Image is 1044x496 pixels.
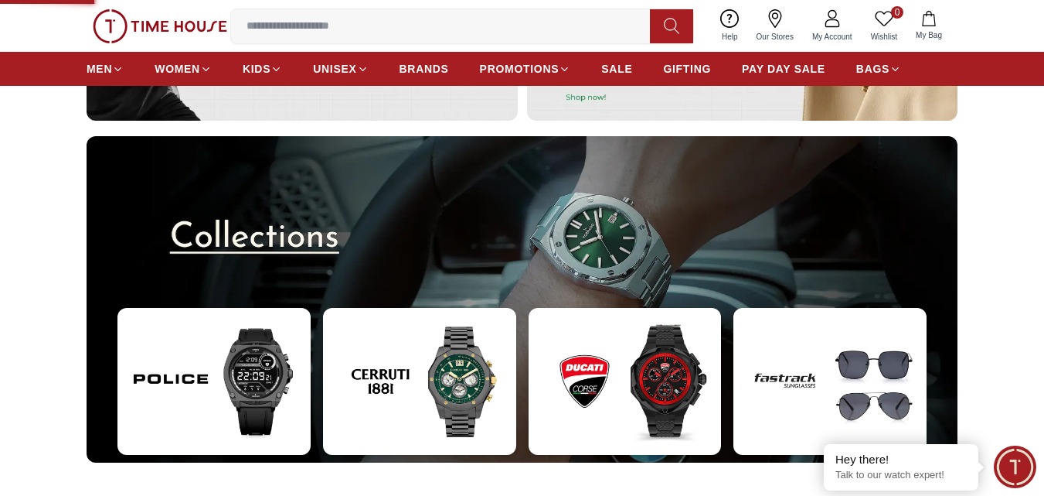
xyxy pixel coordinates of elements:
button: My Bag [906,8,951,44]
img: ... [117,308,311,455]
span: BRANDS [400,61,449,77]
p: Talk to our watch expert! [835,469,967,482]
a: MEN [87,55,124,83]
a: PROMOTIONS [480,55,571,83]
a: GIFTING [663,55,711,83]
img: ... [323,308,516,455]
a: Help [712,6,747,46]
span: SALE [601,61,632,77]
span: Help [716,31,744,43]
div: Hey there! [835,452,967,467]
img: ... [93,9,227,43]
span: Our Stores [750,31,800,43]
span: 0 [891,6,903,19]
a: WOMEN [155,55,212,83]
a: BRANDS [400,55,449,83]
span: MEN [87,61,112,77]
a: SALE [601,55,632,83]
span: BAGS [856,61,889,77]
span: WOMEN [155,61,200,77]
div: Chat Widget [994,446,1036,488]
a: PAY DAY SALE [742,55,825,83]
a: BAGS [856,55,901,83]
span: My Bag [910,29,948,41]
span: PROMOTIONS [480,61,559,77]
a: 0Wishlist [862,6,906,46]
span: PAY DAY SALE [742,61,825,77]
span: Wishlist [865,31,903,43]
span: My Account [806,31,859,43]
a: UNISEX [313,55,368,83]
img: ... [529,308,722,455]
a: KIDS [243,55,282,83]
span: UNISEX [313,61,356,77]
img: ... [87,136,957,464]
a: Our Stores [747,6,803,46]
span: KIDS [243,61,270,77]
img: ... [733,308,927,455]
span: GIFTING [663,61,711,77]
